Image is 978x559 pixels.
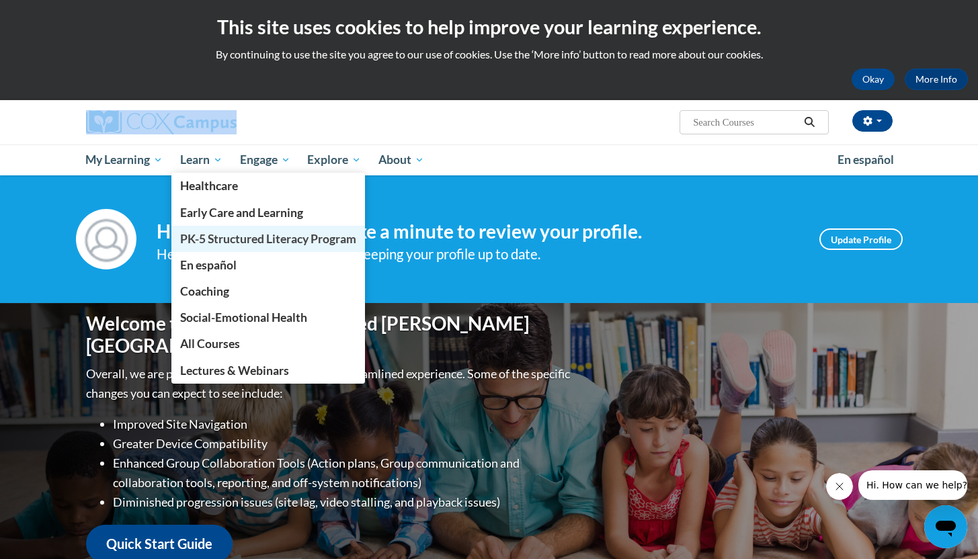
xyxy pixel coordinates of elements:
h2: This site uses cookies to help improve your learning experience. [10,13,968,40]
span: Healthcare [180,179,238,193]
button: Account Settings [852,110,893,132]
span: Social-Emotional Health [180,310,307,325]
iframe: Close message [826,473,853,500]
div: Main menu [66,144,913,175]
a: En español [171,252,365,278]
a: En español [829,146,903,174]
p: By continuing to use the site you agree to our use of cookies. Use the ‘More info’ button to read... [10,47,968,62]
iframe: Button to launch messaging window [924,505,967,548]
span: Lectures & Webinars [180,363,289,378]
a: Coaching [171,278,365,304]
span: All Courses [180,337,240,351]
h4: Hi [PERSON_NAME]! Take a minute to review your profile. [157,220,799,243]
li: Greater Device Compatibility [113,434,573,454]
li: Diminished progression issues (site lag, video stalling, and playback issues) [113,492,573,512]
p: Overall, we are proud to provide you with a more streamlined experience. Some of the specific cha... [86,364,573,403]
span: My Learning [85,152,163,168]
button: Search [799,114,819,130]
span: Early Care and Learning [180,206,303,220]
span: About [378,152,424,168]
input: Search Courses [692,114,799,130]
li: Enhanced Group Collaboration Tools (Action plans, Group communication and collaboration tools, re... [113,454,573,492]
a: Engage [231,144,299,175]
a: Early Care and Learning [171,200,365,226]
span: Coaching [180,284,229,298]
span: Engage [240,152,290,168]
a: About [370,144,433,175]
span: Explore [307,152,361,168]
li: Improved Site Navigation [113,415,573,434]
a: More Info [905,69,968,90]
a: My Learning [77,144,172,175]
a: Healthcare [171,173,365,199]
h1: Welcome to the new and improved [PERSON_NAME][GEOGRAPHIC_DATA] [86,312,573,357]
a: All Courses [171,331,365,357]
a: Lectures & Webinars [171,357,365,384]
iframe: Message from company [858,470,967,500]
a: Cox Campus [86,110,341,134]
a: Social-Emotional Health [171,304,365,331]
span: En español [180,258,237,272]
a: Explore [298,144,370,175]
span: En español [838,153,894,167]
button: Okay [852,69,895,90]
a: PK-5 Structured Literacy Program [171,226,365,252]
span: PK-5 Structured Literacy Program [180,232,356,246]
img: Profile Image [76,209,136,269]
a: Learn [171,144,231,175]
div: Help improve your experience by keeping your profile up to date. [157,243,799,265]
a: Update Profile [819,228,903,250]
img: Cox Campus [86,110,237,134]
span: Learn [180,152,222,168]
